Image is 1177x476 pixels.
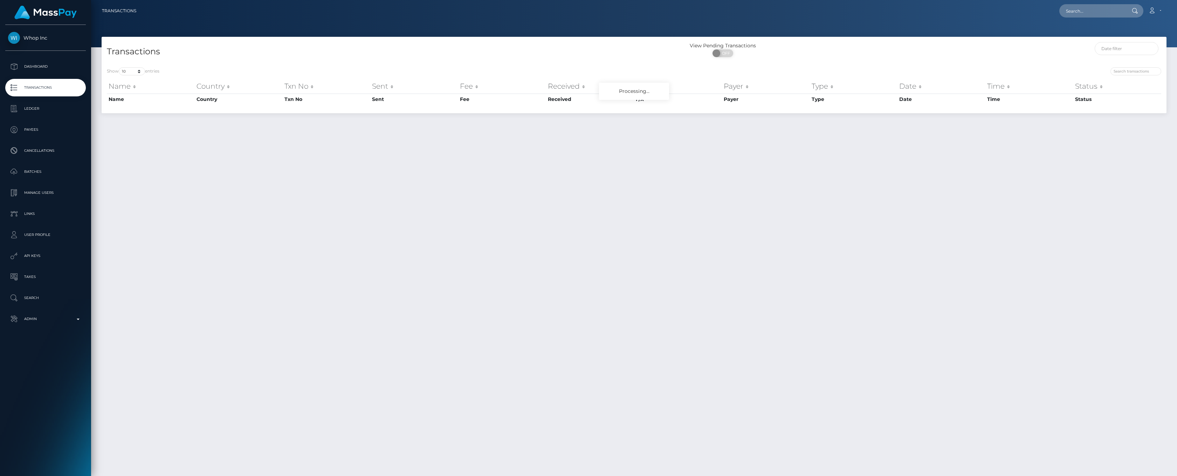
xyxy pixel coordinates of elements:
[8,209,83,219] p: Links
[8,166,83,177] p: Batches
[8,314,83,324] p: Admin
[985,94,1073,105] th: Time
[634,42,812,49] div: View Pending Transactions
[5,289,86,307] a: Search
[985,79,1073,93] th: Time
[722,94,810,105] th: Payer
[5,184,86,202] a: Manage Users
[599,83,669,100] div: Processing...
[283,79,371,93] th: Txn No
[634,79,722,93] th: F/X
[458,94,546,105] th: Fee
[722,79,810,93] th: Payer
[634,94,722,105] th: F/X
[107,46,629,58] h4: Transactions
[5,79,86,96] a: Transactions
[8,272,83,282] p: Taxes
[8,251,83,261] p: API Keys
[195,79,283,93] th: Country
[8,293,83,303] p: Search
[546,94,634,105] th: Received
[370,94,458,105] th: Sent
[810,94,898,105] th: Type
[897,79,985,93] th: Date
[1059,4,1125,18] input: Search...
[546,79,634,93] th: Received
[14,6,77,19] img: MassPay Logo
[1110,67,1161,75] input: Search transactions
[5,247,86,265] a: API Keys
[458,79,546,93] th: Fee
[8,61,83,72] p: Dashboard
[5,226,86,244] a: User Profile
[5,100,86,117] a: Ledger
[8,82,83,93] p: Transactions
[5,58,86,75] a: Dashboard
[716,49,734,57] span: OFF
[119,67,145,75] select: Showentries
[8,32,20,44] img: Whop Inc
[370,79,458,93] th: Sent
[1073,94,1161,105] th: Status
[8,145,83,156] p: Cancellations
[107,94,195,105] th: Name
[283,94,371,105] th: Txn No
[5,35,86,41] span: Whop Inc
[1073,79,1161,93] th: Status
[8,188,83,198] p: Manage Users
[897,94,985,105] th: Date
[107,67,159,75] label: Show entries
[102,4,136,18] a: Transactions
[8,103,83,114] p: Ledger
[5,268,86,286] a: Taxes
[5,205,86,223] a: Links
[107,79,195,93] th: Name
[195,94,283,105] th: Country
[5,163,86,181] a: Batches
[5,121,86,138] a: Payees
[1095,42,1159,55] input: Date filter
[810,79,898,93] th: Type
[8,230,83,240] p: User Profile
[5,142,86,159] a: Cancellations
[8,124,83,135] p: Payees
[5,310,86,328] a: Admin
